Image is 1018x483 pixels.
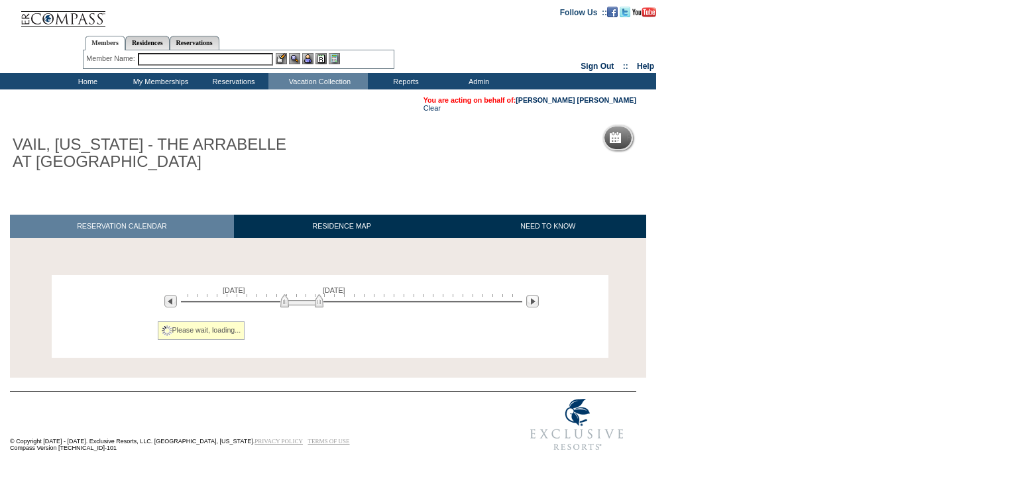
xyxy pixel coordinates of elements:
[626,134,728,142] h5: Reservation Calendar
[276,53,287,64] img: b_edit.gif
[607,7,618,17] img: Become our fan on Facebook
[424,104,441,112] a: Clear
[368,73,441,89] td: Reports
[441,73,514,89] td: Admin
[86,53,137,64] div: Member Name:
[234,215,450,238] a: RESIDENCE MAP
[123,73,196,89] td: My Memberships
[323,286,345,294] span: [DATE]
[289,53,300,64] img: View
[170,36,219,50] a: Reservations
[560,7,607,17] td: Follow Us ::
[424,96,636,104] span: You are acting on behalf of:
[632,7,656,15] a: Subscribe to our YouTube Channel
[607,7,618,15] a: Become our fan on Facebook
[516,96,636,104] a: [PERSON_NAME] [PERSON_NAME]
[620,7,630,17] img: Follow us on Twitter
[85,36,125,50] a: Members
[196,73,268,89] td: Reservations
[637,62,654,71] a: Help
[526,295,539,307] img: Next
[518,392,636,458] img: Exclusive Resorts
[302,53,313,64] img: Impersonate
[158,321,245,340] div: Please wait, loading...
[632,7,656,17] img: Subscribe to our YouTube Channel
[581,62,614,71] a: Sign Out
[10,133,307,174] h1: VAIL, [US_STATE] - THE ARRABELLE AT [GEOGRAPHIC_DATA]
[162,325,172,336] img: spinner2.gif
[308,438,350,445] a: TERMS OF USE
[10,393,474,458] td: © Copyright [DATE] - [DATE]. Exclusive Resorts, LLC. [GEOGRAPHIC_DATA], [US_STATE]. Compass Versi...
[10,215,234,238] a: RESERVATION CALENDAR
[315,53,327,64] img: Reservations
[620,7,630,15] a: Follow us on Twitter
[125,36,170,50] a: Residences
[623,62,628,71] span: ::
[254,438,303,445] a: PRIVACY POLICY
[329,53,340,64] img: b_calculator.gif
[223,286,245,294] span: [DATE]
[268,73,368,89] td: Vacation Collection
[449,215,646,238] a: NEED TO KNOW
[50,73,123,89] td: Home
[164,295,177,307] img: Previous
